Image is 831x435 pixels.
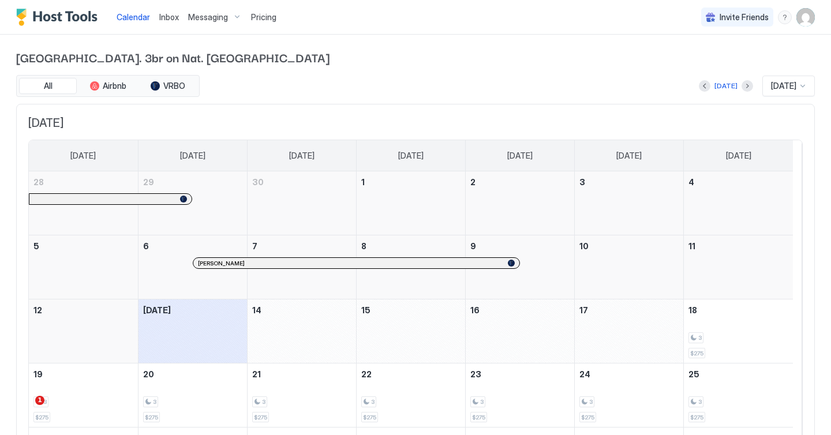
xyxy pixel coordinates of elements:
[138,171,247,193] a: September 29, 2025
[688,241,695,251] span: 11
[575,299,683,321] a: October 17, 2025
[247,363,356,427] td: October 21, 2025
[43,398,47,406] span: 3
[252,177,264,187] span: 30
[363,414,376,421] span: $275
[278,140,326,171] a: Tuesday
[117,11,150,23] a: Calendar
[103,81,126,91] span: Airbnb
[579,369,590,379] span: 24
[684,299,793,321] a: October 18, 2025
[690,350,703,357] span: $275
[356,235,465,299] td: October 8, 2025
[466,299,574,321] a: October 16, 2025
[684,235,793,257] a: October 11, 2025
[720,12,769,22] span: Invite Friends
[159,11,179,23] a: Inbox
[251,12,276,22] span: Pricing
[357,171,465,193] a: October 1, 2025
[684,235,793,299] td: October 11, 2025
[143,305,171,315] span: [DATE]
[387,140,435,171] a: Wednesday
[778,10,792,24] div: menu
[698,398,702,406] span: 3
[254,414,267,421] span: $275
[29,235,138,257] a: October 5, 2025
[29,299,138,321] a: October 12, 2025
[28,116,803,130] span: [DATE]
[153,398,156,406] span: 3
[145,414,158,421] span: $275
[29,235,138,299] td: October 5, 2025
[699,80,710,92] button: Previous month
[688,305,697,315] span: 18
[35,396,44,405] span: 1
[357,363,465,385] a: October 22, 2025
[33,305,42,315] span: 12
[188,12,228,22] span: Messaging
[198,260,515,267] div: [PERSON_NAME]
[248,171,356,193] a: September 30, 2025
[684,171,793,235] td: October 4, 2025
[496,140,544,171] a: Thursday
[371,398,375,406] span: 3
[361,177,365,187] span: 1
[252,369,261,379] span: 21
[356,299,465,363] td: October 15, 2025
[690,414,703,421] span: $275
[698,334,702,342] span: 3
[44,81,53,91] span: All
[138,171,247,235] td: September 29, 2025
[466,235,574,257] a: October 9, 2025
[29,363,138,385] a: October 19, 2025
[507,151,533,161] span: [DATE]
[289,151,315,161] span: [DATE]
[169,140,217,171] a: Monday
[771,81,796,91] span: [DATE]
[472,414,485,421] span: $275
[575,299,684,363] td: October 17, 2025
[579,177,585,187] span: 3
[466,363,575,427] td: October 23, 2025
[29,171,138,193] a: September 28, 2025
[357,299,465,321] a: October 15, 2025
[470,369,481,379] span: 23
[466,171,575,235] td: October 2, 2025
[138,363,247,427] td: October 20, 2025
[361,305,370,315] span: 15
[726,151,751,161] span: [DATE]
[357,235,465,257] a: October 8, 2025
[138,299,247,363] td: October 13, 2025
[248,299,356,321] a: October 14, 2025
[159,12,179,22] span: Inbox
[575,171,684,235] td: October 3, 2025
[466,171,574,193] a: October 2, 2025
[575,235,684,299] td: October 10, 2025
[398,151,424,161] span: [DATE]
[466,235,575,299] td: October 9, 2025
[59,140,107,171] a: Sunday
[581,414,594,421] span: $275
[180,151,205,161] span: [DATE]
[714,81,738,91] div: [DATE]
[138,235,247,257] a: October 6, 2025
[138,235,247,299] td: October 6, 2025
[356,363,465,427] td: October 22, 2025
[29,299,138,363] td: October 12, 2025
[361,369,372,379] span: 22
[589,398,593,406] span: 3
[16,75,200,97] div: tab-group
[16,9,103,26] a: Host Tools Logo
[143,177,154,187] span: 29
[742,80,753,92] button: Next month
[252,241,257,251] span: 7
[35,414,48,421] span: $275
[12,396,39,423] iframe: Intercom live chat
[575,363,684,427] td: October 24, 2025
[70,151,96,161] span: [DATE]
[33,177,44,187] span: 28
[117,12,150,22] span: Calendar
[252,305,261,315] span: 14
[29,171,138,235] td: September 28, 2025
